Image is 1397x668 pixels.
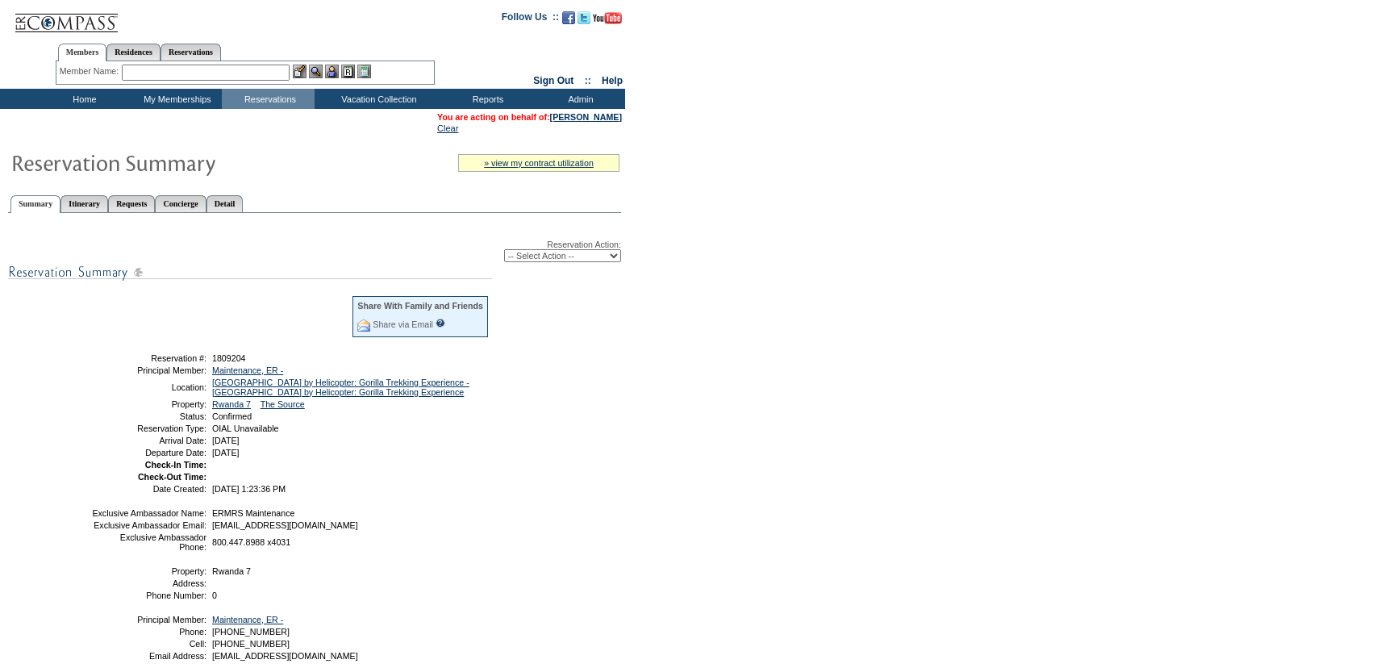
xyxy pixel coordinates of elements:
span: [DATE] [212,448,240,457]
td: Reservation #: [91,353,206,363]
span: [PHONE_NUMBER] [212,627,290,637]
span: Confirmed [212,411,252,421]
div: Member Name: [60,65,122,78]
td: Vacation Collection [315,89,440,109]
td: Reservation Type: [91,424,206,433]
img: Reservations [341,65,355,78]
img: b_edit.gif [293,65,307,78]
img: subTtlResSummary.gif [8,262,492,282]
td: Cell: [91,639,206,649]
img: Impersonate [325,65,339,78]
td: Arrival Date: [91,436,206,445]
span: 1809204 [212,353,246,363]
td: Date Created: [91,484,206,494]
a: Residences [106,44,161,61]
a: Help [602,75,623,86]
td: Admin [532,89,625,109]
div: Share With Family and Friends [357,301,483,311]
span: 0 [212,591,217,600]
a: Subscribe to our YouTube Channel [593,16,622,26]
a: Become our fan on Facebook [562,16,575,26]
span: [EMAIL_ADDRESS][DOMAIN_NAME] [212,651,358,661]
a: Requests [108,195,155,212]
img: b_calculator.gif [357,65,371,78]
td: Departure Date: [91,448,206,457]
a: [GEOGRAPHIC_DATA] by Helicopter: Gorilla Trekking Experience - [GEOGRAPHIC_DATA] by Helicopter: G... [212,378,469,397]
td: Principal Member: [91,615,206,624]
a: Sign Out [533,75,573,86]
span: Rwanda 7 [212,566,251,576]
img: Follow us on Twitter [578,11,590,24]
td: Phone: [91,627,206,637]
div: Reservation Action: [8,240,621,262]
input: What is this? [436,319,445,328]
td: Property: [91,566,206,576]
td: Exclusive Ambassador Name: [91,508,206,518]
span: [PHONE_NUMBER] [212,639,290,649]
a: Itinerary [60,195,108,212]
img: View [309,65,323,78]
td: Exclusive Ambassador Phone: [91,532,206,552]
strong: Check-Out Time: [138,472,206,482]
img: Subscribe to our YouTube Channel [593,12,622,24]
td: Address: [91,578,206,588]
span: OIAL Unavailable [212,424,279,433]
td: Property: [91,399,206,409]
td: Principal Member: [91,365,206,375]
td: Status: [91,411,206,421]
a: Reservations [161,44,221,61]
td: Reservations [222,89,315,109]
a: Members [58,44,107,61]
a: The Source [261,399,305,409]
td: My Memberships [129,89,222,109]
img: Become our fan on Facebook [562,11,575,24]
span: You are acting on behalf of: [437,112,622,122]
a: Maintenance, ER - [212,615,283,624]
td: Reports [440,89,532,109]
td: Location: [91,378,206,397]
a: » view my contract utilization [484,158,594,168]
td: Exclusive Ambassador Email: [91,520,206,530]
td: Email Address: [91,651,206,661]
img: Reservaton Summary [10,146,333,178]
a: Rwanda 7 [212,399,251,409]
a: Summary [10,195,60,213]
span: :: [585,75,591,86]
a: Maintenance, ER - [212,365,283,375]
a: Clear [437,123,458,133]
span: [EMAIL_ADDRESS][DOMAIN_NAME] [212,520,358,530]
span: 800.447.8988 x4031 [212,537,290,547]
td: Follow Us :: [502,10,559,29]
a: Detail [206,195,244,212]
a: Share via Email [373,319,433,329]
a: Concierge [155,195,206,212]
span: [DATE] 1:23:36 PM [212,484,286,494]
a: Follow us on Twitter [578,16,590,26]
td: Phone Number: [91,591,206,600]
span: ERMRS Maintenance [212,508,294,518]
span: [DATE] [212,436,240,445]
td: Home [36,89,129,109]
a: [PERSON_NAME] [550,112,622,122]
strong: Check-In Time: [145,460,206,470]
